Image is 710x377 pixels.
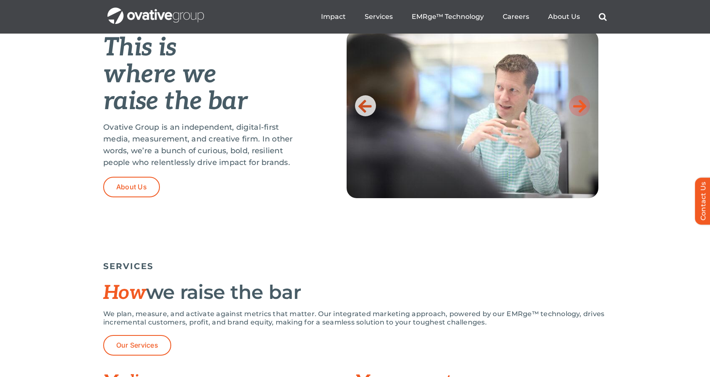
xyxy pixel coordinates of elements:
[412,13,484,21] a: EMRge™ Technology
[321,3,607,30] nav: Menu
[116,341,158,349] span: Our Services
[103,282,607,304] h2: we raise the bar
[347,30,598,198] img: Home-Raise-the-Bar-2.jpeg
[103,33,176,63] em: This is
[107,7,204,15] a: OG_Full_horizontal_WHT
[103,310,607,327] p: We plan, measure, and activate against metrics that matter. Our integrated marketing approach, po...
[503,13,529,21] a: Careers
[365,13,393,21] a: Services
[103,261,607,271] h5: SERVICES
[103,335,171,356] a: Our Services
[103,177,160,197] a: About Us
[599,13,607,21] a: Search
[321,13,346,21] a: Impact
[548,13,580,21] a: About Us
[103,281,146,305] span: How
[103,86,247,117] em: raise the bar
[103,60,216,90] em: where we
[116,183,147,191] span: About Us
[103,121,305,168] p: Ovative Group is an independent, digital-first media, measurement, and creative firm. In other wo...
